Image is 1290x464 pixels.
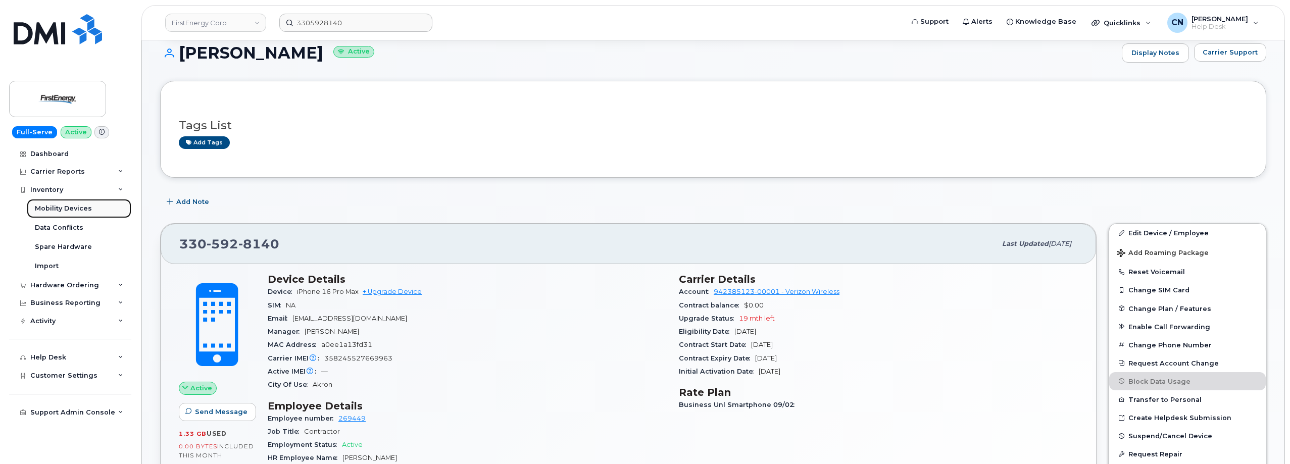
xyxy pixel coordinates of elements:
[956,12,1000,32] a: Alerts
[238,236,279,251] span: 8140
[1128,304,1211,312] span: Change Plan / Features
[268,400,667,412] h3: Employee Details
[1109,318,1266,336] button: Enable Call Forwarding
[1109,263,1266,281] button: Reset Voicemail
[179,119,1248,132] h3: Tags List
[268,428,304,435] span: Job Title
[744,301,764,309] span: $0.00
[1109,408,1266,427] a: Create Helpdesk Submission
[268,454,342,461] span: HR Employee Name
[734,328,756,335] span: [DATE]
[279,14,432,32] input: Find something...
[1109,427,1266,445] button: Suspend/Cancel Device
[679,401,800,408] span: Business Unl Smartphone 09/02
[1160,13,1266,33] div: Connor Nguyen
[268,441,342,448] span: Employment Status
[165,14,266,32] a: FirstEnergy Corp
[1049,240,1071,247] span: [DATE]
[1246,420,1282,456] iframe: Messenger Launcher
[268,341,321,348] span: MAC Address
[1171,17,1183,29] span: CN
[920,17,949,27] span: Support
[338,415,366,422] a: 269449
[1109,299,1266,318] button: Change Plan / Features
[268,354,324,362] span: Carrier IMEI
[1117,249,1209,259] span: Add Roaming Package
[679,301,744,309] span: Contract balance
[268,328,305,335] span: Manager
[321,341,372,348] span: a0ee1a13fd31
[1109,224,1266,242] a: Edit Device / Employee
[1109,281,1266,299] button: Change SIM Card
[679,288,714,295] span: Account
[342,454,397,461] span: [PERSON_NAME]
[363,288,422,295] a: + Upgrade Device
[1109,372,1266,390] button: Block Data Usage
[207,430,227,437] span: used
[313,381,332,388] span: Akron
[321,368,328,375] span: —
[268,415,338,422] span: Employee number
[755,354,777,362] span: [DATE]
[297,288,359,295] span: iPhone 16 Pro Max
[195,407,247,417] span: Send Message
[1109,242,1266,263] button: Add Roaming Package
[268,301,286,309] span: SIM
[751,341,773,348] span: [DATE]
[179,403,256,421] button: Send Message
[971,17,993,27] span: Alerts
[1192,23,1248,31] span: Help Desk
[179,236,279,251] span: 330
[268,368,321,375] span: Active IMEI
[1203,47,1258,57] span: Carrier Support
[179,443,217,450] span: 0.00 Bytes
[268,315,292,322] span: Email
[1109,354,1266,372] button: Request Account Change
[333,46,374,58] small: Active
[292,315,407,322] span: [EMAIL_ADDRESS][DOMAIN_NAME]
[286,301,295,309] span: NA
[679,368,759,375] span: Initial Activation Date
[179,136,230,149] a: Add tags
[268,273,667,285] h3: Device Details
[714,288,839,295] a: 942385123-00001 - Verizon Wireless
[160,193,218,211] button: Add Note
[679,354,755,362] span: Contract Expiry Date
[1192,15,1248,23] span: [PERSON_NAME]
[1000,12,1083,32] a: Knowledge Base
[679,341,751,348] span: Contract Start Date
[1015,17,1076,27] span: Knowledge Base
[1084,13,1158,33] div: Quicklinks
[905,12,956,32] a: Support
[739,315,775,322] span: 19 mth left
[679,328,734,335] span: Eligibility Date
[1002,240,1049,247] span: Last updated
[1104,19,1140,27] span: Quicklinks
[304,428,340,435] span: Contractor
[268,381,313,388] span: City Of Use
[207,236,238,251] span: 592
[679,386,1078,398] h3: Rate Plan
[1109,445,1266,463] button: Request Repair
[679,315,739,322] span: Upgrade Status
[759,368,780,375] span: [DATE]
[1122,43,1189,63] a: Display Notes
[679,273,1078,285] h3: Carrier Details
[1128,323,1210,330] span: Enable Call Forwarding
[1194,43,1266,62] button: Carrier Support
[268,288,297,295] span: Device
[324,354,392,362] span: 358245527669963
[190,383,212,393] span: Active
[1109,336,1266,354] button: Change Phone Number
[342,441,363,448] span: Active
[179,430,207,437] span: 1.33 GB
[160,44,1117,62] h1: [PERSON_NAME]
[1109,390,1266,408] button: Transfer to Personal
[1128,432,1212,440] span: Suspend/Cancel Device
[176,197,209,207] span: Add Note
[305,328,359,335] span: [PERSON_NAME]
